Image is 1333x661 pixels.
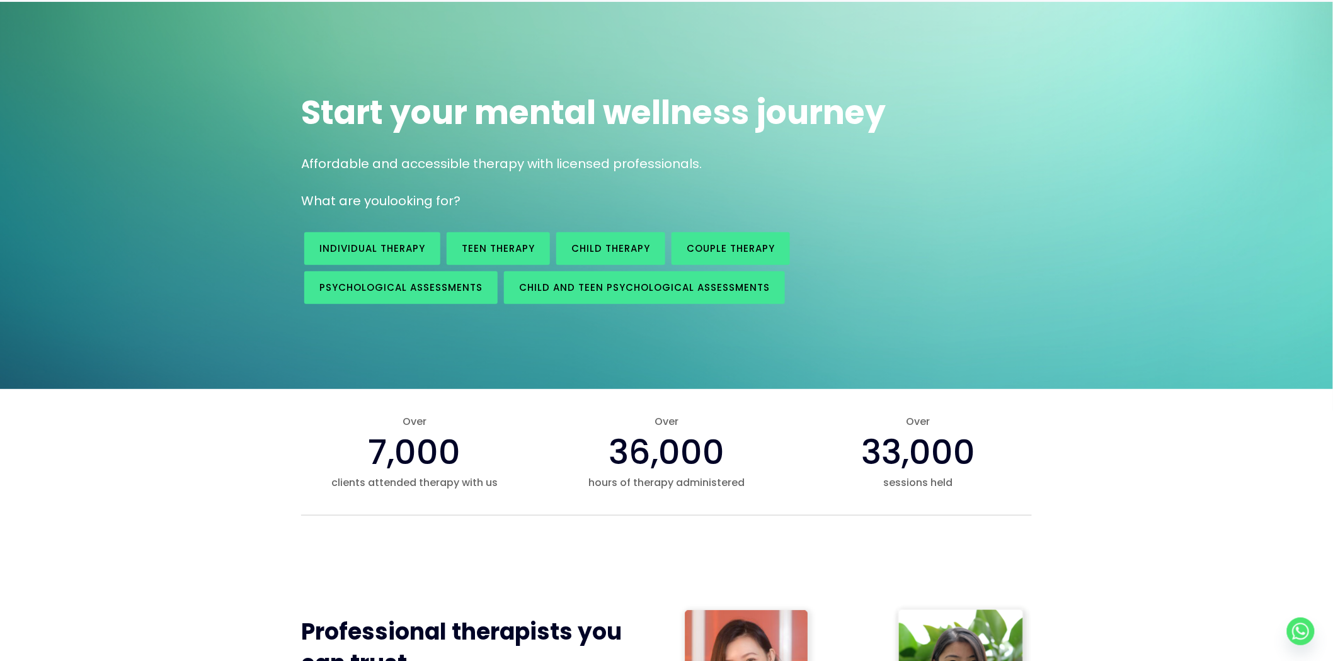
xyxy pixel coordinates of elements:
span: sessions held [805,475,1032,490]
span: Over [553,414,780,429]
span: looking for? [387,192,461,210]
a: Couple therapy [672,232,790,265]
span: 36,000 [609,428,724,476]
a: Teen Therapy [447,232,550,265]
p: Affordable and accessible therapy with licensed professionals. [301,155,1032,173]
span: Child and Teen Psychological assessments [519,281,770,294]
a: Individual therapy [304,232,440,265]
a: Psychological assessments [304,271,498,304]
span: What are you [301,192,387,210]
span: Couple therapy [687,242,775,255]
span: Over [301,414,528,429]
span: hours of therapy administered [553,475,780,490]
span: Over [805,414,1032,429]
span: Teen Therapy [462,242,535,255]
span: Child Therapy [571,242,650,255]
span: clients attended therapy with us [301,475,528,490]
a: Whatsapp [1287,618,1315,645]
a: Child and Teen Psychological assessments [504,271,785,304]
span: Psychological assessments [319,281,483,294]
a: Child Therapy [556,232,665,265]
span: Start your mental wellness journey [301,89,886,135]
span: 7,000 [368,428,461,476]
span: 33,000 [861,428,975,476]
span: Individual therapy [319,242,425,255]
